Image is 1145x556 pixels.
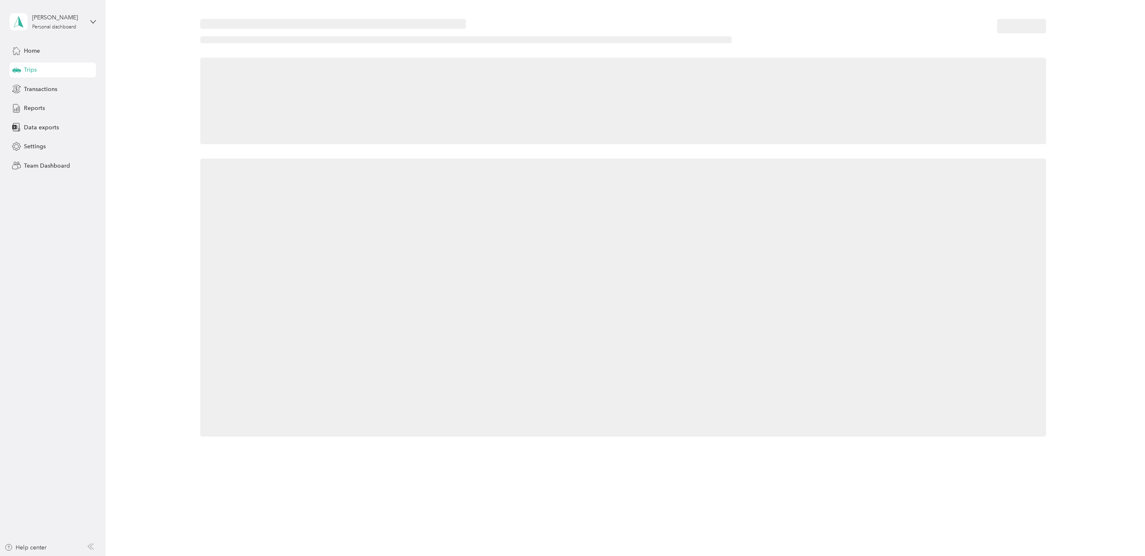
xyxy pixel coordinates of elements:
span: Transactions [24,85,57,93]
span: Reports [24,104,45,112]
span: Settings [24,142,46,151]
iframe: Everlance-gr Chat Button Frame [1099,510,1145,556]
span: Data exports [24,123,59,132]
div: [PERSON_NAME] [32,13,84,22]
span: Team Dashboard [24,161,70,170]
span: Home [24,47,40,55]
div: Personal dashboard [32,25,76,30]
button: Help center [5,543,47,552]
span: Trips [24,65,37,74]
